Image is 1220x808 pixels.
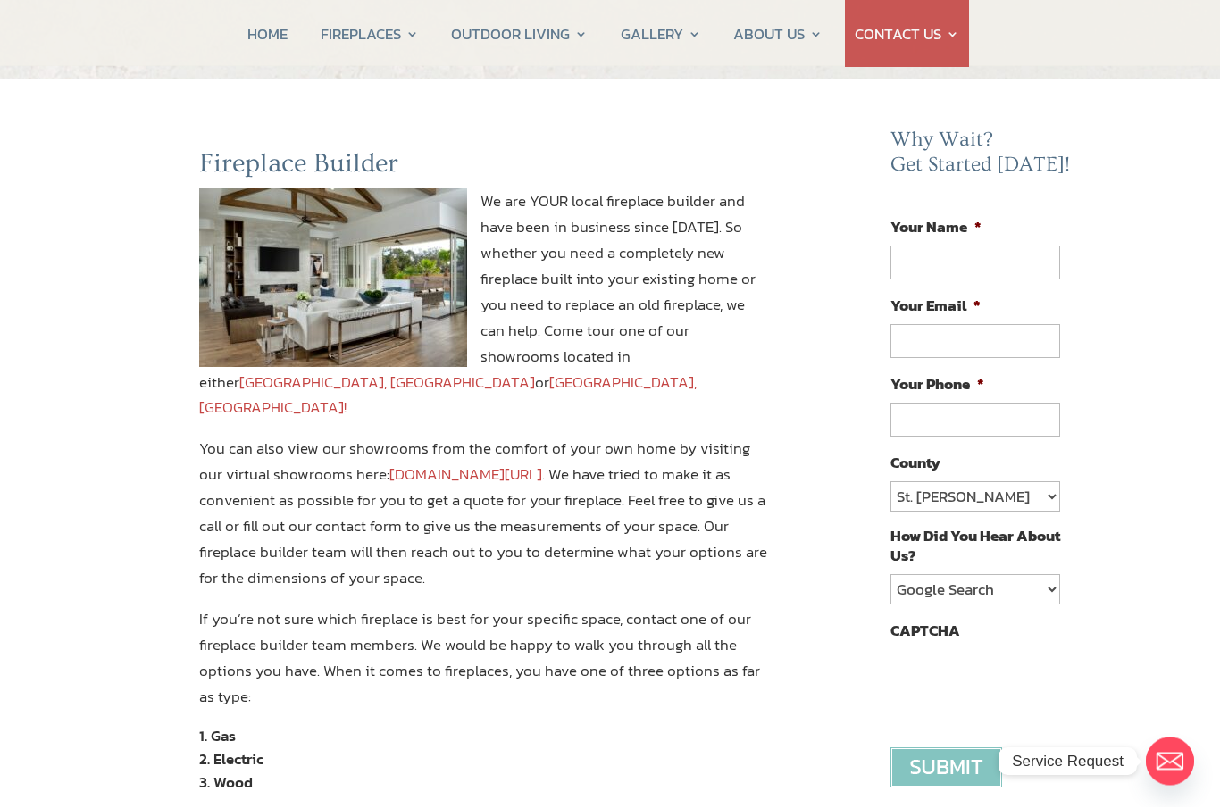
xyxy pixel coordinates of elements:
[890,527,1060,566] label: How Did You Hear About Us?
[199,189,467,368] img: fireplace builder jacksonville fl and ormond beach fl
[199,607,773,726] p: If you’re not sure which fireplace is best for your specific space, contact one of our fireplace ...
[239,371,535,395] a: [GEOGRAPHIC_DATA], [GEOGRAPHIC_DATA]
[199,748,773,771] li: Electric
[389,463,542,487] a: [DOMAIN_NAME][URL]
[199,725,773,748] li: Gas
[199,771,773,795] li: Wood
[199,437,773,606] p: You can also view our showrooms from the comfort of your own home by visiting our virtual showroo...
[199,148,773,189] h2: Fireplace Builder
[890,218,982,237] label: Your Name
[890,454,940,473] label: County
[890,129,1074,187] h2: Why Wait? Get Started [DATE]!
[890,650,1162,720] iframe: reCAPTCHA
[199,189,773,437] p: We are YOUR local fireplace builder and have been in business since [DATE]. So whether you need a...
[890,621,960,641] label: CAPTCHA
[890,748,1002,788] input: Submit
[1146,737,1194,786] a: Email
[890,296,981,316] label: Your Email
[890,375,984,395] label: Your Phone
